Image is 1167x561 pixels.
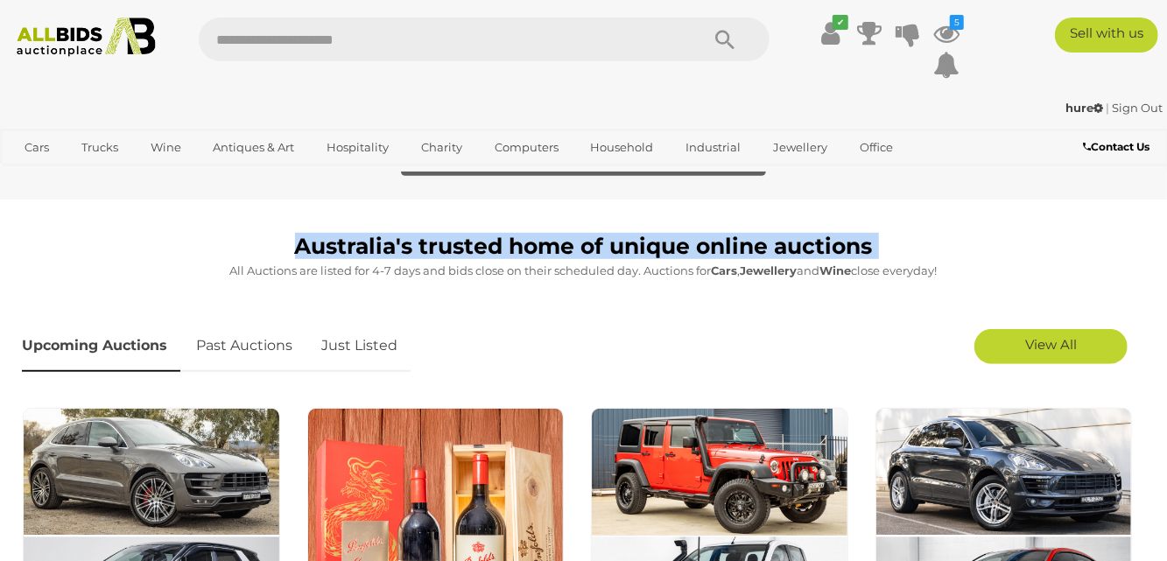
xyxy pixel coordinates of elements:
a: [GEOGRAPHIC_DATA] [81,162,228,191]
i: 5 [950,15,964,30]
span: | [1106,101,1109,115]
a: 5 [933,18,960,49]
a: Contact Us [1083,137,1154,157]
h1: Australia's trusted home of unique online auctions [22,235,1145,259]
img: Allbids.com.au [9,18,164,57]
a: ✔ [818,18,844,49]
a: Jewellery [762,133,839,162]
a: Antiques & Art [201,133,306,162]
a: Household [580,133,665,162]
a: Upcoming Auctions [22,320,180,372]
a: Cars [13,133,60,162]
a: Hospitality [315,133,400,162]
p: All Auctions are listed for 4-7 days and bids close on their scheduled day. Auctions for , and cl... [22,261,1145,281]
a: Past Auctions [183,320,306,372]
a: Industrial [674,133,752,162]
a: Sports [13,162,72,191]
a: Charity [410,133,474,162]
strong: hure [1065,101,1103,115]
strong: Jewellery [741,263,798,277]
a: Just Listed [308,320,411,372]
button: Search [682,18,770,61]
a: Wine [139,133,193,162]
span: View All [1025,336,1077,353]
a: Sign Out [1112,101,1163,115]
b: Contact Us [1083,140,1149,153]
a: Trucks [70,133,130,162]
i: ✔ [833,15,848,30]
a: Office [848,133,904,162]
a: hure [1065,101,1106,115]
a: Sell with us [1055,18,1158,53]
a: Computers [483,133,570,162]
strong: Wine [820,263,852,277]
a: View All [974,329,1128,364]
strong: Cars [712,263,738,277]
